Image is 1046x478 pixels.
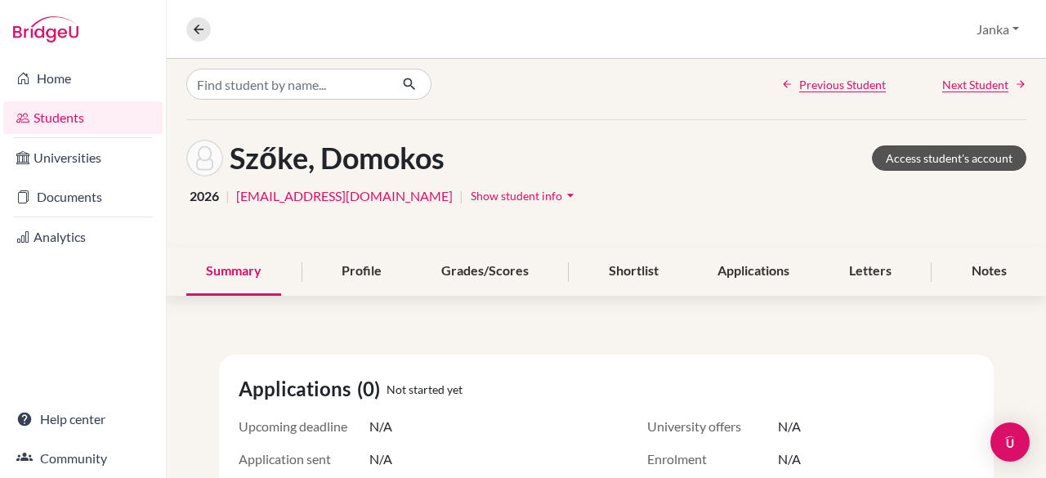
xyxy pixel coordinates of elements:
div: Open Intercom Messenger [990,422,1030,462]
span: Show student info [471,189,562,203]
img: Domokos Szőke's avatar [186,140,223,176]
a: Next Student [942,76,1026,93]
a: [EMAIL_ADDRESS][DOMAIN_NAME] [236,186,453,206]
a: Home [3,62,163,95]
span: N/A [778,417,801,436]
div: Applications [698,248,809,296]
span: | [459,186,463,206]
button: Show student infoarrow_drop_down [470,183,579,208]
div: Letters [829,248,911,296]
span: (0) [357,374,387,404]
a: Documents [3,181,163,213]
span: N/A [369,417,392,436]
div: Profile [322,248,401,296]
a: Access student's account [872,145,1026,171]
span: Application sent [239,449,369,469]
span: Applications [239,374,357,404]
img: Bridge-U [13,16,78,42]
a: Previous Student [781,76,886,93]
a: Analytics [3,221,163,253]
div: Grades/Scores [422,248,548,296]
input: Find student by name... [186,69,389,100]
a: Universities [3,141,163,174]
span: University offers [647,417,778,436]
span: 2026 [190,186,219,206]
div: Notes [952,248,1026,296]
a: Community [3,442,163,475]
span: Previous Student [799,76,886,93]
div: Shortlist [589,248,678,296]
span: N/A [778,449,801,469]
i: arrow_drop_down [562,187,579,203]
span: Not started yet [387,381,463,398]
h1: Szőke, Domokos [230,141,445,176]
span: Enrolment [647,449,778,469]
span: | [226,186,230,206]
button: Janka [969,14,1026,45]
a: Help center [3,403,163,436]
span: Upcoming deadline [239,417,369,436]
div: Summary [186,248,281,296]
span: N/A [369,449,392,469]
span: Next Student [942,76,1008,93]
a: Students [3,101,163,134]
